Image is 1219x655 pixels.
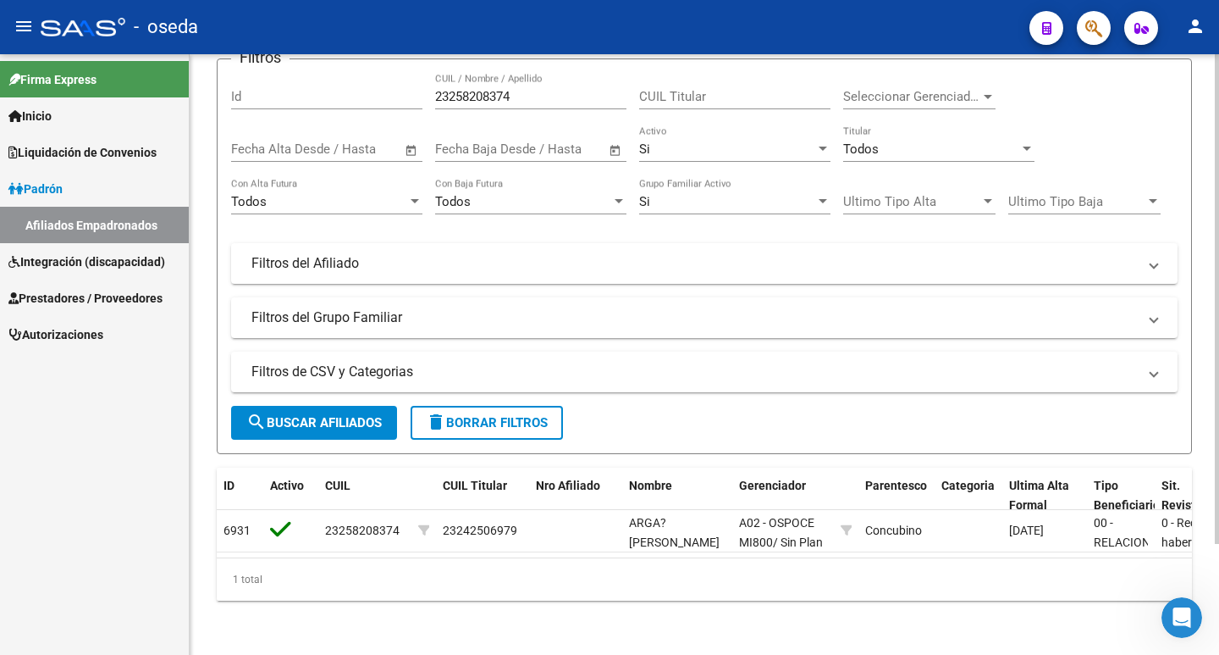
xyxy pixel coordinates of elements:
button: Buscar Afiliados [231,406,397,440]
button: Open calendar [606,141,626,160]
input: Fecha fin [315,142,397,157]
span: Integración (discapacidad) [8,253,165,271]
mat-icon: person [1185,16,1205,36]
span: / Sin Plan [773,536,823,549]
div: 23242506979 [443,521,517,541]
datatable-header-cell: Nro Afiliado [529,468,622,524]
mat-panel-title: Filtros del Grupo Familiar [251,308,1137,327]
span: 00 - RELACION DE DEPENDENCIA [1094,516,1172,587]
span: A02 - OSPOCE MI800 [739,516,814,549]
span: Gerenciador [739,479,806,492]
span: Ultima Alta Formal [1009,479,1069,512]
input: Fecha inicio [231,142,300,157]
datatable-header-cell: Activo [263,468,318,524]
span: Prestadores / Proveedores [8,289,163,308]
datatable-header-cell: Tipo Beneficiario [1087,468,1155,524]
input: Fecha fin [519,142,601,157]
span: Tipo Beneficiario [1094,479,1160,512]
span: Todos [435,194,471,209]
mat-expansion-panel-header: Filtros del Grupo Familiar [231,297,1178,338]
datatable-header-cell: CUIL Titular [436,468,529,524]
h3: Filtros [231,46,290,69]
mat-expansion-panel-header: Filtros de CSV y Categorias [231,352,1178,392]
span: Todos [231,194,267,209]
datatable-header-cell: Categoria [935,468,1002,524]
span: Si [639,142,650,157]
datatable-header-cell: Nombre [622,468,732,524]
span: Concubino [865,524,922,537]
span: Si [639,194,650,209]
span: Todos [843,142,879,157]
mat-expansion-panel-header: Filtros del Afiliado [231,243,1178,284]
span: Ultimo Tipo Baja [1008,194,1145,209]
iframe: Intercom live chat [1161,597,1202,638]
input: Fecha inicio [435,142,504,157]
mat-panel-title: Filtros de CSV y Categorias [251,363,1137,381]
datatable-header-cell: CUIL [318,468,411,524]
span: Sit. Revista [1161,479,1202,512]
mat-icon: delete [426,412,446,432]
span: Autorizaciones [8,325,103,344]
span: Buscar Afiliados [246,415,382,430]
span: CUIL [325,479,350,492]
span: Seleccionar Gerenciador [843,89,980,104]
span: Parentesco [865,479,927,492]
mat-icon: menu [14,16,34,36]
datatable-header-cell: Ultima Alta Formal [1002,468,1087,524]
button: Borrar Filtros [411,406,563,440]
span: Categoria [941,479,995,492]
span: ID [223,479,234,492]
span: ARGA?[PERSON_NAME] [629,516,720,549]
mat-panel-title: Filtros del Afiliado [251,254,1137,273]
span: Firma Express [8,70,97,89]
div: 23258208374 [325,521,400,541]
span: Activo [270,479,304,492]
span: Nombre [629,479,672,492]
span: CUIL Titular [443,479,507,492]
div: [DATE] [1009,521,1080,541]
span: Liquidación de Convenios [8,143,157,162]
span: Ultimo Tipo Alta [843,194,980,209]
span: - oseda [134,8,198,46]
datatable-header-cell: ID [217,468,263,524]
span: Nro Afiliado [536,479,600,492]
button: Open calendar [402,141,422,160]
datatable-header-cell: Gerenciador [732,468,834,524]
div: 1 total [217,558,1192,601]
span: Borrar Filtros [426,415,548,430]
mat-icon: search [246,412,267,432]
datatable-header-cell: Parentesco [858,468,935,524]
span: Padrón [8,180,63,198]
span: Inicio [8,107,52,125]
span: 6931 [223,524,251,537]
